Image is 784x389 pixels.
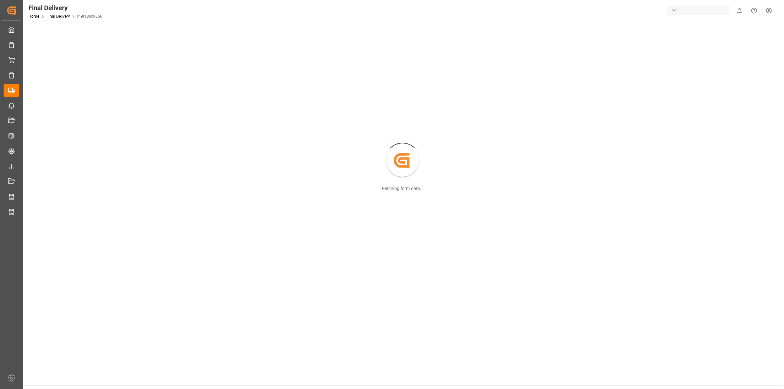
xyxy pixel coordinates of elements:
[28,14,39,19] a: Home
[732,3,747,18] button: show 0 new notifications
[28,3,102,13] div: Final Delivery
[46,14,70,19] a: Final Delivery
[382,185,424,192] div: Fetching form data...
[747,3,761,18] button: Help Center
